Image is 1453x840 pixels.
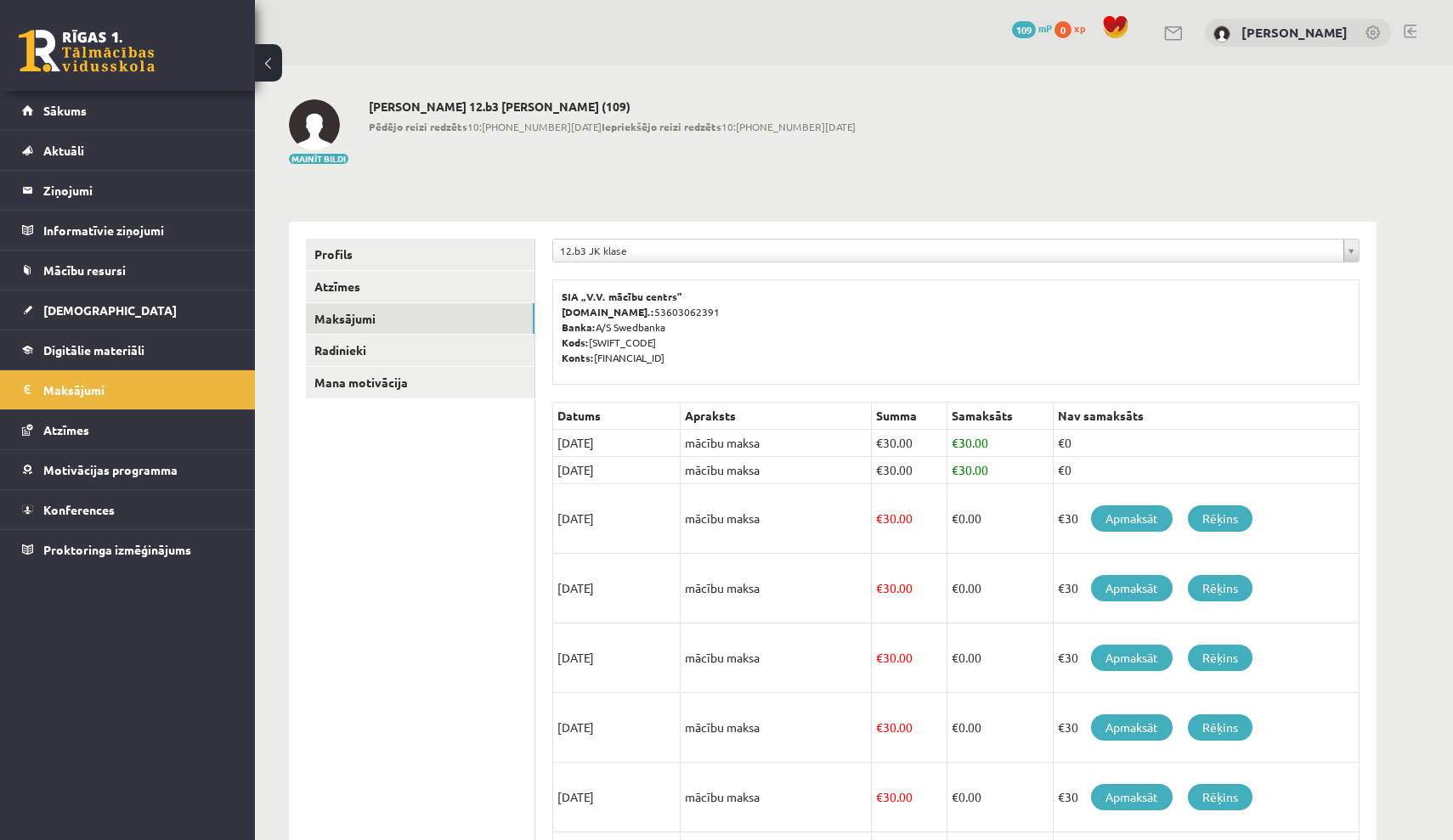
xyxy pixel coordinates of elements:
[1091,505,1173,532] a: Apmaksāt
[872,457,947,484] td: 30.00
[876,719,883,735] span: €
[876,650,883,665] span: €
[22,490,234,529] a: Konferences
[1012,21,1036,38] span: 109
[1053,763,1359,832] td: €30
[872,554,947,623] td: 30.00
[947,693,1053,763] td: 0.00
[43,211,234,250] legend: Informatīvie ziņojumi
[22,251,234,290] a: Mācību resursi
[1091,645,1173,671] a: Apmaksāt
[19,30,155,72] a: Rīgas 1. Tālmācības vidusskola
[1012,21,1052,35] a: 109 mP
[22,530,234,569] a: Proktoringa izmēģinājums
[22,171,234,210] a: Ziņojumi
[369,120,467,133] b: Pēdējo reizi redzēts
[22,290,234,330] a: [DEMOGRAPHIC_DATA]
[306,367,534,398] a: Mana motivācija
[289,99,340,150] img: Alisa Vagele
[952,580,958,595] span: €
[681,403,872,430] th: Apraksts
[22,131,234,170] a: Aktuāli
[22,370,234,409] a: Maksājumi
[1188,784,1252,810] a: Rēķins
[43,502,115,517] span: Konferences
[681,484,872,554] td: mācību maksa
[43,171,234,210] legend: Ziņojumi
[1188,645,1252,671] a: Rēķins
[872,430,947,457] td: 30.00
[872,693,947,763] td: 30.00
[43,143,84,158] span: Aktuāli
[681,430,872,457] td: mācību maksa
[1091,575,1173,601] a: Apmaksāt
[876,462,883,477] span: €
[952,719,958,735] span: €
[872,484,947,554] td: 30.00
[562,290,683,303] b: SIA „V.V. mācību centrs”
[306,335,534,366] a: Radinieki
[681,763,872,832] td: mācību maksa
[553,403,681,430] th: Datums
[1074,21,1085,35] span: xp
[306,303,534,335] a: Maksājumi
[1038,21,1052,35] span: mP
[947,623,1053,693] td: 0.00
[876,789,883,804] span: €
[43,342,144,358] span: Digitālie materiāli
[562,351,594,364] b: Konts:
[369,119,856,134] span: 10:[PHONE_NUMBER][DATE] 10:[PHONE_NUMBER][DATE]
[1213,25,1230,42] img: Alisa Vagele
[947,484,1053,554] td: 0.00
[1188,714,1252,741] a: Rēķins
[22,91,234,130] a: Sākums
[1188,575,1252,601] a: Rēķins
[22,330,234,369] a: Digitālie materiāli
[1053,693,1359,763] td: €30
[562,320,596,334] b: Banka:
[1053,430,1359,457] td: €0
[553,240,1359,262] a: 12.b3 JK klase
[1188,505,1252,532] a: Rēķins
[306,271,534,302] a: Atzīmes
[553,430,681,457] td: [DATE]
[952,435,958,450] span: €
[553,554,681,623] td: [DATE]
[947,763,1053,832] td: 0.00
[952,462,958,477] span: €
[43,302,177,318] span: [DEMOGRAPHIC_DATA]
[952,650,958,665] span: €
[306,239,534,270] a: Profils
[1091,714,1173,741] a: Apmaksāt
[1053,484,1359,554] td: €30
[1054,21,1094,35] a: 0 xp
[872,763,947,832] td: 30.00
[952,789,958,804] span: €
[43,422,89,437] span: Atzīmes
[22,211,234,250] a: Informatīvie ziņojumi
[947,403,1053,430] th: Samaksāts
[553,693,681,763] td: [DATE]
[43,542,191,557] span: Proktoringa izmēģinājums
[602,120,721,133] b: Iepriekšējo reizi redzēts
[872,623,947,693] td: 30.00
[43,370,234,409] legend: Maksājumi
[947,457,1053,484] td: 30.00
[1091,784,1173,810] a: Apmaksāt
[553,763,681,832] td: [DATE]
[43,103,87,118] span: Sākums
[560,240,1337,262] span: 12.b3 JK klase
[562,305,654,319] b: [DOMAIN_NAME].:
[43,462,178,477] span: Motivācijas programma
[681,457,872,484] td: mācību maksa
[947,554,1053,623] td: 0.00
[369,99,856,114] h2: [PERSON_NAME] 12.b3 [PERSON_NAME] (109)
[1053,623,1359,693] td: €30
[289,154,348,164] button: Mainīt bildi
[876,580,883,595] span: €
[681,554,872,623] td: mācību maksa
[1054,21,1071,38] span: 0
[681,693,872,763] td: mācību maksa
[562,335,589,349] b: Kods:
[22,410,234,449] a: Atzīmes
